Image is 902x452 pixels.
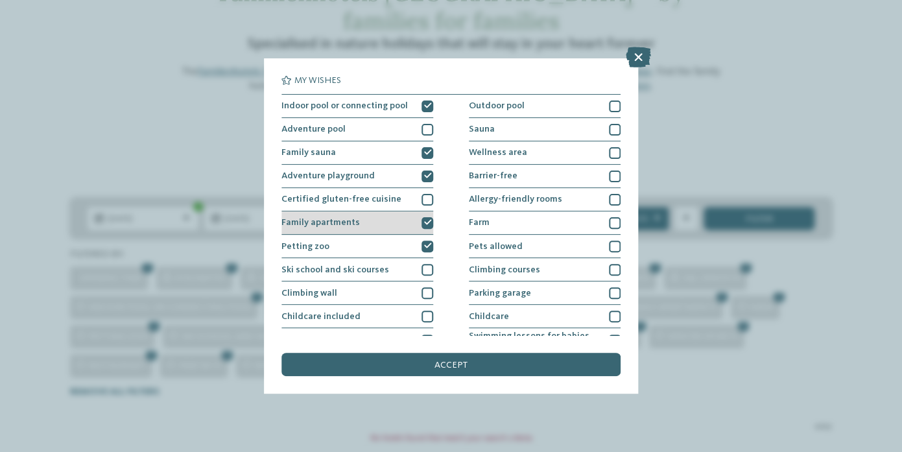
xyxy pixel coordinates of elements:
span: My wishes [294,76,341,85]
span: Outdoor pool [469,101,525,110]
span: Childcare included [281,312,361,321]
span: Petting zoo [281,242,329,251]
span: Ski school and ski courses [281,265,389,274]
span: Barrier-free [469,171,517,180]
span: Adventure playground [281,171,375,180]
span: Family sauna [281,148,336,157]
span: Certified gluten-free cuisine [281,195,401,204]
span: Sauna [469,125,495,134]
span: Wellness area [469,148,527,157]
span: accept [434,361,468,370]
span: Indoor pool or connecting pool [281,101,408,110]
span: Swimming lessons for babies and children [469,331,600,350]
span: Climbing courses [469,265,540,274]
span: Parking garage [469,289,531,298]
span: Adventure pool [281,125,346,134]
span: Pets allowed [469,242,523,251]
span: Childcare [469,312,509,321]
span: Farm [469,218,490,227]
span: Allergy-friendly rooms [469,195,562,204]
span: Climbing wall [281,289,337,298]
span: Family apartments [281,218,360,227]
